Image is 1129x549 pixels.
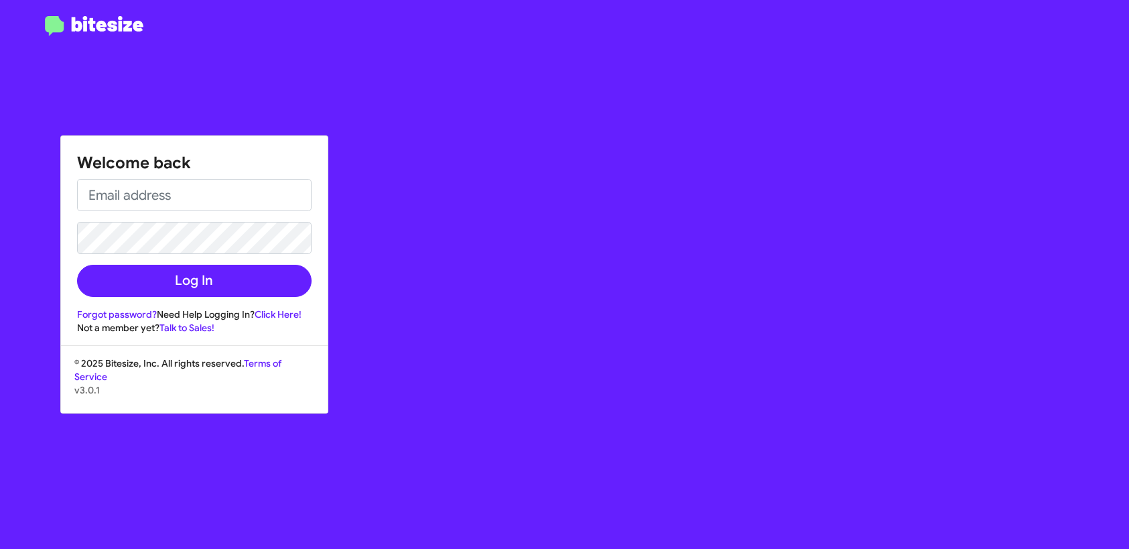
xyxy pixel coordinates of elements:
input: Email address [77,179,312,211]
a: Terms of Service [74,357,281,383]
button: Log In [77,265,312,297]
div: Not a member yet? [77,321,312,334]
a: Forgot password? [77,308,157,320]
a: Click Here! [255,308,302,320]
div: © 2025 Bitesize, Inc. All rights reserved. [61,357,328,413]
div: Need Help Logging In? [77,308,312,321]
p: v3.0.1 [74,383,314,397]
a: Talk to Sales! [159,322,214,334]
h1: Welcome back [77,152,312,174]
